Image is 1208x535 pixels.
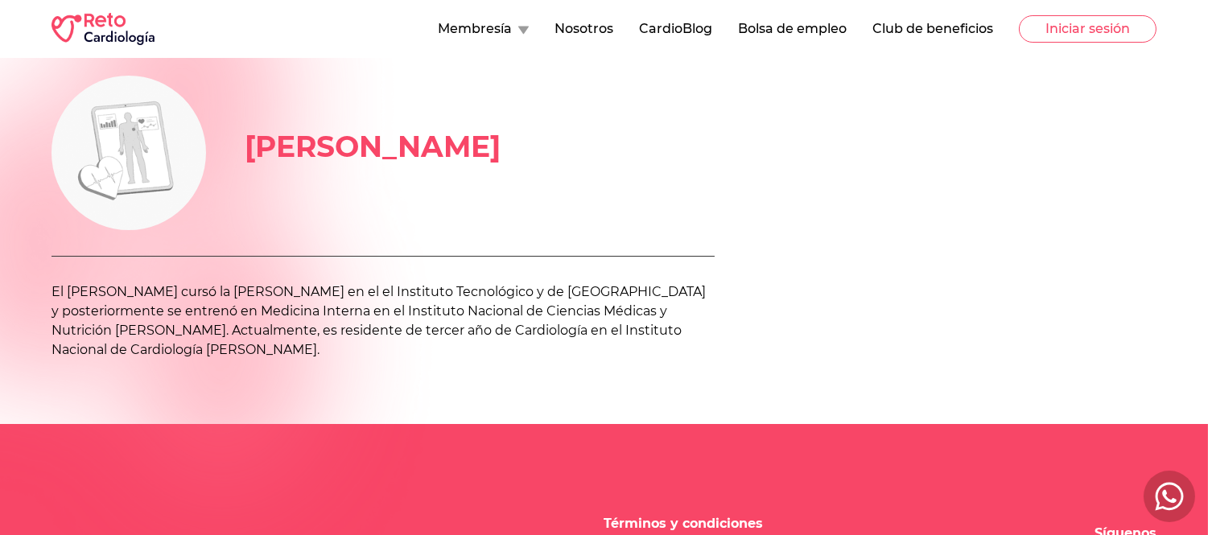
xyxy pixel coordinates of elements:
[555,19,613,39] button: Nosotros
[738,19,847,39] button: Bolsa de empleo
[604,516,763,531] a: Términos y condiciones
[639,19,712,39] button: CardioBlog
[872,19,993,39] button: Club de beneficios
[52,13,155,45] img: RETO Cardio Logo
[52,76,206,230] img: us.champions.c4.name
[245,130,715,163] h1: [PERSON_NAME]
[1019,15,1156,43] button: Iniciar sesión
[52,282,715,360] p: El [PERSON_NAME] cursó la [PERSON_NAME] en el el Instituto Tecnológico y de [GEOGRAPHIC_DATA] y p...
[438,19,529,39] button: Membresía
